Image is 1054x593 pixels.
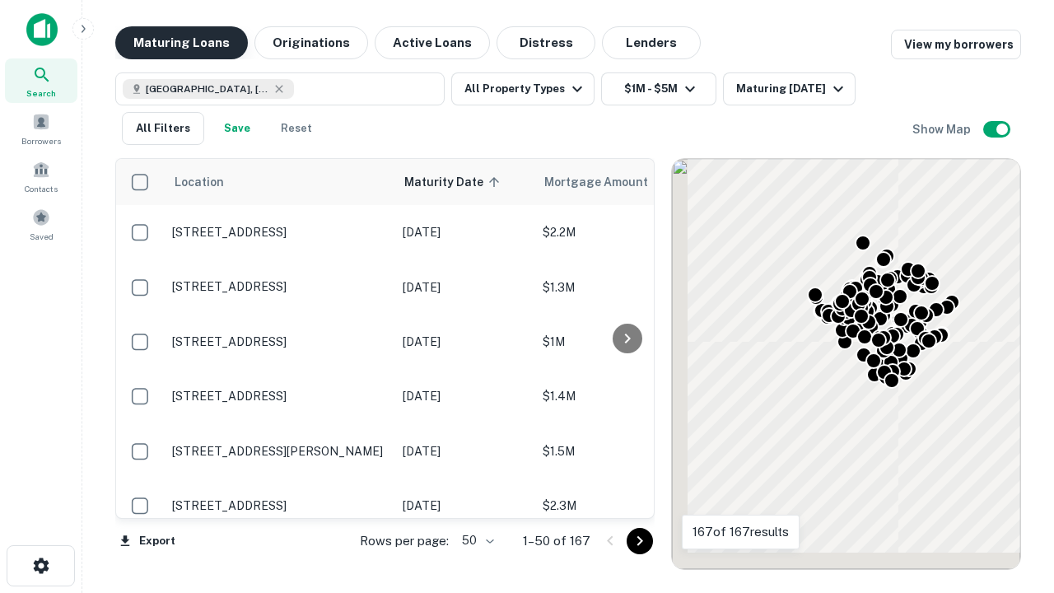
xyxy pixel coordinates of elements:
p: $1.3M [543,278,707,296]
p: $2.3M [543,497,707,515]
p: [STREET_ADDRESS] [172,334,386,349]
button: [GEOGRAPHIC_DATA], [GEOGRAPHIC_DATA], [GEOGRAPHIC_DATA] [115,72,445,105]
p: [DATE] [403,497,526,515]
p: 167 of 167 results [693,522,789,542]
p: $2.2M [543,223,707,241]
button: Active Loans [375,26,490,59]
button: Maturing Loans [115,26,248,59]
button: Reset [270,112,323,145]
p: [STREET_ADDRESS] [172,389,386,404]
p: $1M [543,333,707,351]
p: [STREET_ADDRESS] [172,498,386,513]
button: All Property Types [451,72,595,105]
p: [DATE] [403,333,526,351]
div: 0 0 [672,159,1020,569]
button: Export [115,529,180,553]
th: Mortgage Amount [534,159,716,205]
th: Location [164,159,394,205]
span: Location [174,172,224,192]
a: Contacts [5,154,77,198]
p: [DATE] [403,223,526,241]
p: [DATE] [403,442,526,460]
div: Maturing [DATE] [736,79,848,99]
h6: Show Map [912,120,973,138]
p: 1–50 of 167 [523,531,590,551]
p: [DATE] [403,387,526,405]
button: Go to next page [627,528,653,554]
img: capitalize-icon.png [26,13,58,46]
a: Borrowers [5,106,77,151]
p: Rows per page: [360,531,449,551]
a: Saved [5,202,77,246]
span: Maturity Date [404,172,505,192]
span: Contacts [25,182,58,195]
button: Distress [497,26,595,59]
span: Mortgage Amount [544,172,669,192]
iframe: Chat Widget [972,461,1054,540]
span: Saved [30,230,54,243]
span: [GEOGRAPHIC_DATA], [GEOGRAPHIC_DATA], [GEOGRAPHIC_DATA] [146,82,269,96]
button: Save your search to get updates of matches that match your search criteria. [211,112,263,145]
p: [DATE] [403,278,526,296]
p: $1.5M [543,442,707,460]
button: $1M - $5M [601,72,716,105]
span: Search [26,86,56,100]
a: View my borrowers [891,30,1021,59]
a: Search [5,58,77,103]
p: [STREET_ADDRESS] [172,225,386,240]
p: $1.4M [543,387,707,405]
p: [STREET_ADDRESS] [172,279,386,294]
th: Maturity Date [394,159,534,205]
span: Borrowers [21,134,61,147]
button: All Filters [122,112,204,145]
button: Maturing [DATE] [723,72,856,105]
p: [STREET_ADDRESS][PERSON_NAME] [172,444,386,459]
div: 50 [455,529,497,553]
button: Originations [254,26,368,59]
button: Lenders [602,26,701,59]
